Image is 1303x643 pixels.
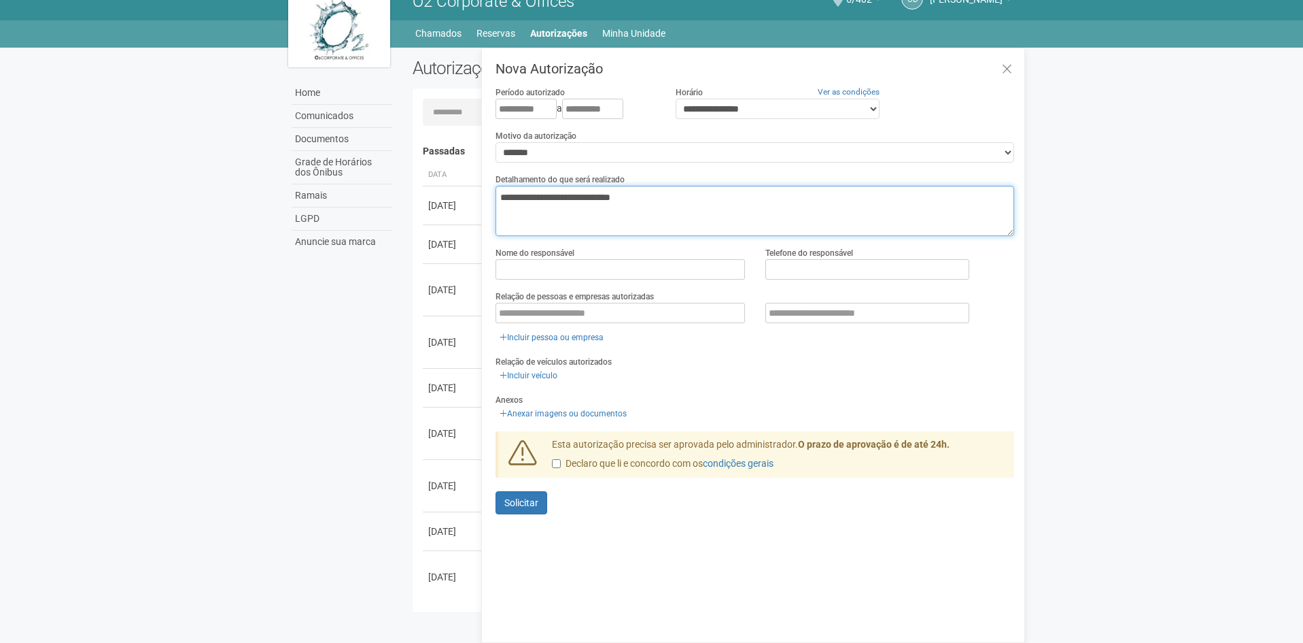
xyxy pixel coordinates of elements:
[496,247,574,259] label: Nome do responsável
[415,24,462,43] a: Chamados
[542,438,1015,478] div: Esta autorização precisa ser aprovada pelo administrador.
[798,439,950,450] strong: O prazo de aprovação é de até 24h.
[496,291,654,303] label: Relação de pessoas e empresas autorizadas
[703,458,774,469] a: condições gerais
[423,146,1005,156] h4: Passadas
[496,394,523,406] label: Anexos
[496,174,625,186] label: Detalhamento do que será realizado
[496,130,576,142] label: Motivo da autorização
[413,58,703,78] h2: Autorizações
[765,247,853,259] label: Telefone do responsável
[428,570,479,584] div: [DATE]
[496,491,547,514] button: Solicitar
[292,184,392,208] a: Ramais
[428,427,479,440] div: [DATE]
[552,457,774,471] label: Declaro que li e concordo com os
[428,335,479,349] div: [DATE]
[428,381,479,395] div: [DATE]
[476,24,515,43] a: Reservas
[292,128,392,151] a: Documentos
[423,164,484,186] th: Data
[428,525,479,538] div: [DATE]
[676,86,703,99] label: Horário
[428,479,479,493] div: [DATE]
[496,368,561,383] a: Incluir veículo
[428,237,479,251] div: [DATE]
[292,231,392,253] a: Anuncie sua marca
[496,356,612,368] label: Relação de veículos autorizados
[496,406,631,421] a: Anexar imagens ou documentos
[602,24,665,43] a: Minha Unidade
[428,283,479,297] div: [DATE]
[292,208,392,231] a: LGPD
[552,459,561,468] input: Declaro que li e concordo com oscondições gerais
[496,86,565,99] label: Período autorizado
[496,330,608,345] a: Incluir pessoa ou empresa
[496,99,655,119] div: a
[292,82,392,105] a: Home
[292,151,392,184] a: Grade de Horários dos Ônibus
[292,105,392,128] a: Comunicados
[818,87,880,97] a: Ver as condições
[428,199,479,212] div: [DATE]
[496,62,1014,76] h3: Nova Autorização
[530,24,587,43] a: Autorizações
[504,497,538,508] span: Solicitar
